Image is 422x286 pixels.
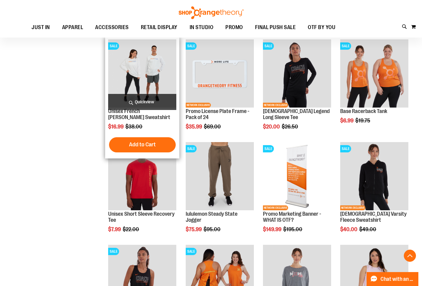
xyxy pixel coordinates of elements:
[260,36,334,145] div: product
[263,142,331,211] a: Product image for WHAT IS OTF? MARKETING BANNERSALENETWORK EXCLUSIVE
[263,211,321,223] a: Promo Marketing Banner - WHAT IS OTF?
[340,39,408,108] img: Product image for Base Racerback Tank
[183,139,257,248] div: product
[183,36,257,145] div: product
[190,21,214,34] span: IN STUDIO
[186,103,211,108] span: NETWORK EXCLUSIVE
[129,141,156,148] span: Add to Cart
[108,248,119,255] span: SALE
[186,42,197,50] span: SALE
[186,248,197,255] span: SALE
[263,124,281,130] span: $20.00
[186,211,238,223] a: lululemon Steady State Jogger
[263,226,282,232] span: $149.99
[340,211,407,223] a: [DEMOGRAPHIC_DATA] Varsity Fleece Sweatshirt
[225,21,243,34] span: PROMO
[260,139,334,248] div: product
[105,139,179,248] div: product
[108,42,119,50] span: SALE
[340,205,365,210] span: NETWORK EXCLUSIVE
[263,42,274,50] span: SALE
[141,21,178,34] span: RETAIL DISPLAY
[186,39,254,108] img: Product image for License Plate Frame White - Pack of 24
[105,36,179,158] div: product
[337,36,411,139] div: product
[108,142,176,211] a: Product image for Unisex Short Sleeve Recovery Tee
[255,21,296,34] span: FINAL PUSH SALE
[340,118,354,124] span: $6.99
[108,39,176,108] img: Unisex French Terry Crewneck Sweatshirt primary image
[123,226,140,232] span: $22.00
[186,142,254,210] img: lululemon Steady State Jogger
[337,139,411,248] div: product
[108,226,122,232] span: $7.99
[340,108,387,114] a: Base Racerback Tank
[283,226,303,232] span: $195.00
[340,226,358,232] span: $40.00
[340,145,351,152] span: SALE
[340,42,351,50] span: SALE
[380,276,415,282] span: Chat with an Expert
[263,145,274,152] span: SALE
[340,39,408,108] a: Product image for Base Racerback TankSALE
[263,39,331,108] img: OTF Ladies Coach FA22 Legend LS Tee - Black primary image
[108,108,170,120] a: Unisex French [PERSON_NAME] Sweatshirt
[263,205,288,210] span: NETWORK EXCLUSIVE
[186,124,203,130] span: $35.99
[359,226,377,232] span: $49.00
[263,108,330,120] a: [DEMOGRAPHIC_DATA] Legend Long Sleeve Tee
[263,39,331,108] a: OTF Ladies Coach FA22 Legend LS Tee - Black primary imageSALENETWORK EXCLUSIVE
[62,21,83,34] span: APPAREL
[204,226,221,232] span: $95.00
[108,124,125,130] span: $16.99
[355,118,371,124] span: $19.75
[186,226,203,232] span: $75.99
[109,137,176,152] button: Add to Cart
[125,124,143,130] span: $38.00
[340,142,408,210] img: OTF Ladies Coach FA22 Varsity Fleece Full Zip - Black primary image
[178,6,244,19] img: Shop Orangetheory
[186,142,254,211] a: lululemon Steady State JoggerSALE
[404,250,416,262] button: Back To Top
[263,103,288,108] span: NETWORK EXCLUSIVE
[95,21,129,34] span: ACCESSORIES
[204,124,222,130] span: $69.00
[108,94,176,110] a: Quickview
[32,21,50,34] span: JUST IN
[263,142,331,210] img: Product image for WHAT IS OTF? MARKETING BANNER
[186,108,249,120] a: Promo License Plate Frame - Pack of 24
[186,145,197,152] span: SALE
[108,142,176,210] img: Product image for Unisex Short Sleeve Recovery Tee
[108,211,174,223] a: Unisex Short Sleeve Recovery Tee
[186,39,254,108] a: Product image for License Plate Frame White - Pack of 24SALENETWORK EXCLUSIVE
[282,124,299,130] span: $26.50
[108,39,176,108] a: Unisex French Terry Crewneck Sweatshirt primary imageSALE
[340,142,408,211] a: OTF Ladies Coach FA22 Varsity Fleece Full Zip - Black primary imageSALENETWORK EXCLUSIVE
[367,272,419,286] button: Chat with an Expert
[308,21,335,34] span: OTF BY YOU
